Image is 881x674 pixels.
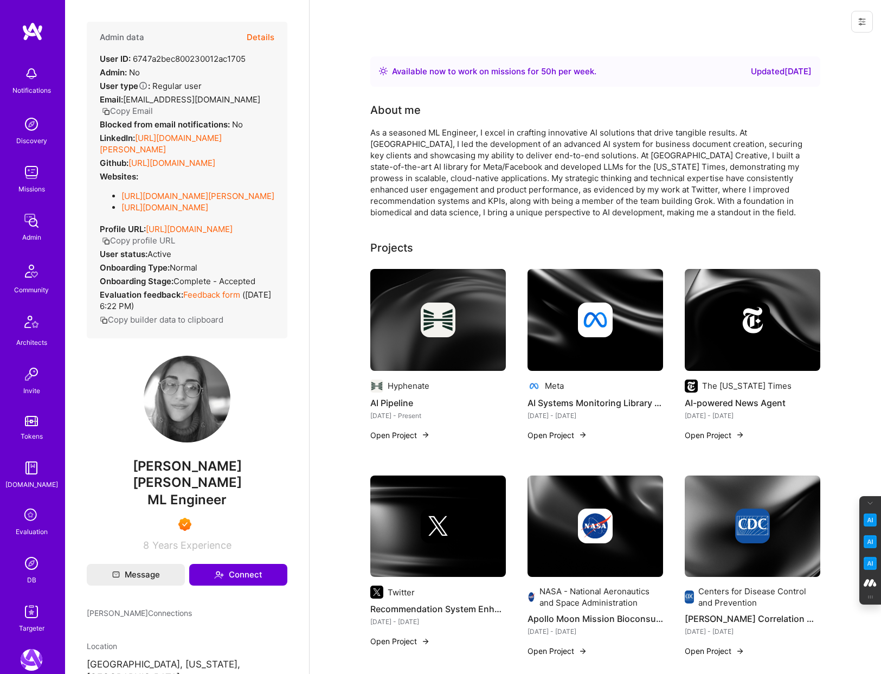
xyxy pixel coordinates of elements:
span: Complete - Accepted [173,276,255,286]
img: arrow-right [578,431,587,439]
a: A.Team: Leading A.Team's Marketing & DemandGen [18,649,45,671]
img: Company logo [421,509,455,543]
div: Architects [16,337,47,348]
div: Regular user [100,80,202,92]
img: Company logo [528,590,535,604]
strong: Admin: [100,67,127,78]
img: Community [18,258,44,284]
button: Open Project [528,429,587,441]
button: Details [247,22,274,53]
strong: Onboarding Type: [100,262,170,273]
img: User Avatar [144,356,230,442]
span: normal [170,262,197,273]
i: icon Copy [102,237,110,245]
img: Company logo [528,380,541,393]
div: Notifications [12,85,51,96]
div: Meta [545,380,564,391]
img: cover [528,269,663,371]
div: Centers for Disease Control and Prevention [698,586,820,608]
img: Invite [21,363,42,385]
img: cover [370,269,506,371]
img: Company logo [735,509,770,543]
button: Message [87,564,185,586]
div: No [100,119,243,130]
button: Open Project [528,645,587,657]
div: Hyphenate [388,380,429,391]
div: As a seasoned ML Engineer, I excel in crafting innovative AI solutions that drive tangible result... [370,127,804,218]
strong: Evaluation feedback: [100,290,183,300]
img: A.Team: Leading A.Team's Marketing & DemandGen [21,649,42,671]
span: [PERSON_NAME] Connections [87,607,192,619]
div: [DATE] - Present [370,410,506,421]
strong: Onboarding Stage: [100,276,173,286]
a: [URL][DOMAIN_NAME] [121,202,208,213]
img: Admin Search [21,553,42,574]
strong: User status: [100,249,147,259]
strong: User type : [100,81,150,91]
button: Open Project [370,429,430,441]
a: [URL][DOMAIN_NAME][PERSON_NAME] [121,191,274,201]
div: [DATE] - [DATE] [370,616,506,627]
img: logo [22,22,43,41]
i: icon Copy [100,316,108,324]
i: icon Mail [112,571,120,579]
img: Company logo [578,509,613,543]
img: Company logo [578,303,613,337]
div: [DATE] - [DATE] [685,626,820,637]
img: Jargon Buster icon [864,557,877,570]
span: [PERSON_NAME] [PERSON_NAME] [87,458,287,491]
img: Availability [379,67,388,75]
div: [DATE] - [DATE] [685,410,820,421]
button: Open Project [370,636,430,647]
span: Active [147,249,171,259]
div: Admin [22,232,41,243]
button: Connect [189,564,287,586]
span: 50 [541,66,551,76]
img: arrow-right [421,431,430,439]
div: Targeter [19,622,44,634]
img: admin teamwork [21,210,42,232]
span: 8 [143,540,149,551]
div: Evaluation [16,526,48,537]
div: ( [DATE] 6:22 PM ) [100,289,274,312]
div: Projects [370,240,413,256]
img: Skill Targeter [21,601,42,622]
div: [DATE] - [DATE] [528,626,663,637]
img: Email Tone Analyzer icon [864,535,877,548]
div: The [US_STATE] Times [702,380,792,391]
img: cover [685,476,820,577]
a: Feedback form [183,290,240,300]
div: Location [87,640,287,652]
button: Open Project [685,645,744,657]
h4: Admin data [100,33,144,42]
img: arrow-right [578,647,587,656]
img: Company logo [370,586,383,599]
strong: Profile URL: [100,224,146,234]
div: NASA - National Aeronautics and Space Administration [539,586,663,608]
div: Twitter [388,587,415,598]
a: [URL][DOMAIN_NAME][PERSON_NAME] [100,133,222,155]
strong: Github: [100,158,128,168]
span: ML Engineer [147,492,227,508]
i: Help [138,81,148,91]
img: Company logo [370,380,383,393]
div: 6747a2bec800230012ac1705 [100,53,246,65]
h4: AI Pipeline [370,396,506,410]
img: Company logo [735,303,770,337]
button: Copy profile URL [102,235,175,246]
button: Copy Email [102,105,153,117]
img: bell [21,63,42,85]
img: tokens [25,416,38,426]
img: teamwork [21,162,42,183]
span: Years Experience [152,540,231,551]
img: guide book [21,457,42,479]
strong: Websites: [100,171,138,182]
a: [URL][DOMAIN_NAME] [128,158,215,168]
div: About me [370,102,421,118]
img: Exceptional A.Teamer [178,518,191,531]
i: icon Connect [214,570,224,580]
div: Invite [23,385,40,396]
img: Company logo [685,380,698,393]
img: arrow-right [736,431,744,439]
div: Updated [DATE] [751,65,812,78]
